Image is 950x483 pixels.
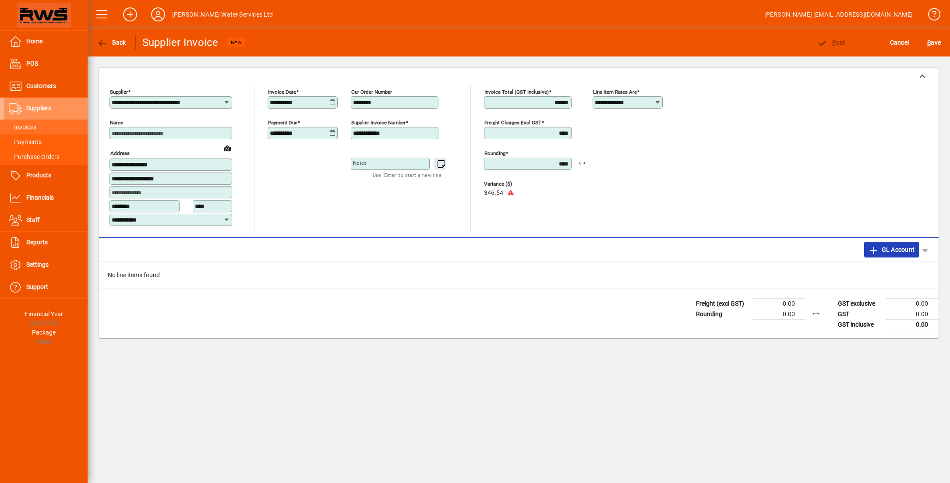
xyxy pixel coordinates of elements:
[110,120,123,126] mat-label: Name
[833,309,886,319] td: GST
[869,243,915,257] span: GL Account
[922,2,939,30] a: Knowledge Base
[26,283,48,290] span: Support
[9,123,36,130] span: Invoices
[25,310,63,317] span: Financial Year
[88,35,136,50] app-page-header-button: Back
[26,194,54,201] span: Financials
[4,187,88,209] a: Financials
[26,82,56,89] span: Customers
[4,134,88,149] a: Payments
[9,138,42,145] span: Payments
[4,276,88,298] a: Support
[9,153,60,160] span: Purchase Orders
[220,141,234,155] a: View on map
[26,172,51,179] span: Products
[268,120,297,126] mat-label: Payment due
[4,53,88,75] a: POS
[484,120,541,126] mat-label: Freight charges excl GST
[4,31,88,53] a: Home
[593,89,637,95] mat-label: Line item rates are
[4,254,88,276] a: Settings
[26,105,51,112] span: Suppliers
[4,75,88,97] a: Customers
[373,170,441,180] mat-hint: Use 'Enter' to start a new line
[886,309,939,319] td: 0.00
[484,181,537,187] span: Variance ($)
[26,60,38,67] span: POS
[886,298,939,309] td: 0.00
[4,149,88,164] a: Purchase Orders
[95,35,128,50] button: Back
[815,35,848,50] button: Post
[4,165,88,187] a: Products
[26,261,49,268] span: Settings
[351,89,392,95] mat-label: Our order number
[4,209,88,231] a: Staff
[351,120,406,126] mat-label: Supplier invoice number
[817,39,845,46] span: ost
[833,298,886,309] td: GST exclusive
[172,7,273,21] div: [PERSON_NAME] Water Services Ltd
[927,35,941,49] span: ave
[692,298,753,309] td: Freight (excl GST)
[764,7,913,21] div: [PERSON_NAME] [EMAIL_ADDRESS][DOMAIN_NAME]
[484,190,503,197] span: 346.54
[864,242,919,257] button: GL Account
[925,35,943,50] button: Save
[32,329,56,336] span: Package
[833,319,886,330] td: GST inclusive
[484,150,505,156] mat-label: Rounding
[353,160,367,166] mat-label: Notes
[110,89,128,95] mat-label: Supplier
[26,38,42,45] span: Home
[4,120,88,134] a: Invoices
[753,298,805,309] td: 0.00
[116,7,144,22] button: Add
[832,39,836,46] span: P
[692,309,753,319] td: Rounding
[26,216,40,223] span: Staff
[268,89,296,95] mat-label: Invoice date
[4,232,88,254] a: Reports
[886,319,939,330] td: 0.00
[142,35,219,49] div: Supplier Invoice
[26,239,48,246] span: Reports
[888,35,911,50] button: Cancel
[484,89,549,95] mat-label: Invoice Total (GST inclusive)
[97,39,126,46] span: Back
[753,309,805,319] td: 0.00
[890,35,909,49] span: Cancel
[927,39,931,46] span: S
[99,262,939,289] div: No line items found
[231,40,242,46] span: NEW
[144,7,172,22] button: Profile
